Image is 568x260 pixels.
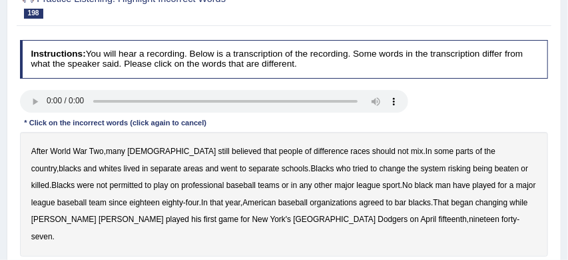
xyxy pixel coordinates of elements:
b: in [142,164,148,173]
b: sport [383,181,400,190]
b: on [170,181,179,190]
b: on [410,215,419,224]
b: were [77,181,95,190]
b: went [221,164,238,173]
h4: You will hear a recording. Below is a transcription of the recording. Some words in the transcrip... [20,40,549,78]
b: to [240,164,246,173]
b: man [435,181,451,190]
b: tried [353,164,368,173]
b: not [398,147,409,156]
b: baseball [278,198,308,207]
b: black [415,181,433,190]
b: whites [99,164,121,173]
b: to [386,198,393,207]
b: professional [181,181,224,190]
b: team [89,198,106,207]
b: for [498,181,507,190]
b: began [451,198,473,207]
b: agreed [359,198,384,207]
b: American [242,198,276,207]
b: areas [183,164,203,173]
b: country [31,164,57,173]
b: his [191,215,201,224]
b: game [218,215,238,224]
div: , . , . . . - . , . , - . [20,132,549,257]
b: Two [89,147,104,156]
b: being [473,164,493,173]
b: and [206,164,219,173]
b: or [521,164,529,173]
b: York's [270,215,292,224]
b: races [351,147,370,156]
b: first [204,215,216,224]
b: Instructions: [31,49,85,59]
b: other [314,181,332,190]
b: [PERSON_NAME] [31,215,97,224]
b: schools [282,164,308,173]
b: for [240,215,250,224]
b: [PERSON_NAME] [99,215,164,224]
b: play [154,181,168,190]
b: beaten [495,164,519,173]
b: or [282,181,289,190]
b: permitted [110,181,143,190]
b: New [252,215,268,224]
b: blacks [59,164,81,173]
b: to [371,164,378,173]
b: played [166,215,189,224]
b: that [264,147,277,156]
b: baseball [226,181,256,190]
b: who [336,164,351,173]
b: teams [258,181,279,190]
b: separate [150,164,181,173]
b: [DEMOGRAPHIC_DATA] [127,147,216,156]
b: lived [123,164,139,173]
b: in [291,181,297,190]
b: to [144,181,151,190]
b: fifteenth [439,215,467,224]
b: any [300,181,312,190]
b: World [50,147,71,156]
b: not [97,181,108,190]
b: that [210,198,223,207]
b: believed [232,147,261,156]
b: since [109,198,127,207]
b: people [279,147,303,156]
b: Blacks [311,164,334,173]
b: a [509,181,514,190]
b: In [201,198,208,207]
b: have [453,181,470,190]
b: changing [475,198,507,207]
b: eighty [162,198,183,207]
b: the [408,164,419,173]
b: War [73,147,87,156]
b: eighteen [129,198,160,207]
b: That [433,198,449,207]
b: league [31,198,55,207]
b: killed [31,181,49,190]
b: should [372,147,396,156]
b: and [83,164,97,173]
b: Blacks [51,181,75,190]
b: Dodgers [378,215,408,224]
b: In [426,147,432,156]
b: bar [395,198,406,207]
b: risking [448,164,471,173]
b: league [357,181,381,190]
b: the [485,147,496,156]
b: four [186,198,199,207]
b: [GEOGRAPHIC_DATA] [293,215,376,224]
b: some [434,147,453,156]
b: major [334,181,354,190]
b: separate [248,164,279,173]
b: baseball [57,198,87,207]
b: difference [314,147,348,156]
b: After [31,147,48,156]
b: nineteen [469,215,499,224]
b: still [218,147,230,156]
b: change [380,164,406,173]
b: No [402,181,412,190]
b: forty [501,215,517,224]
div: * Click on the incorrect words (click again to cancel) [20,118,211,129]
b: of [305,147,312,156]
